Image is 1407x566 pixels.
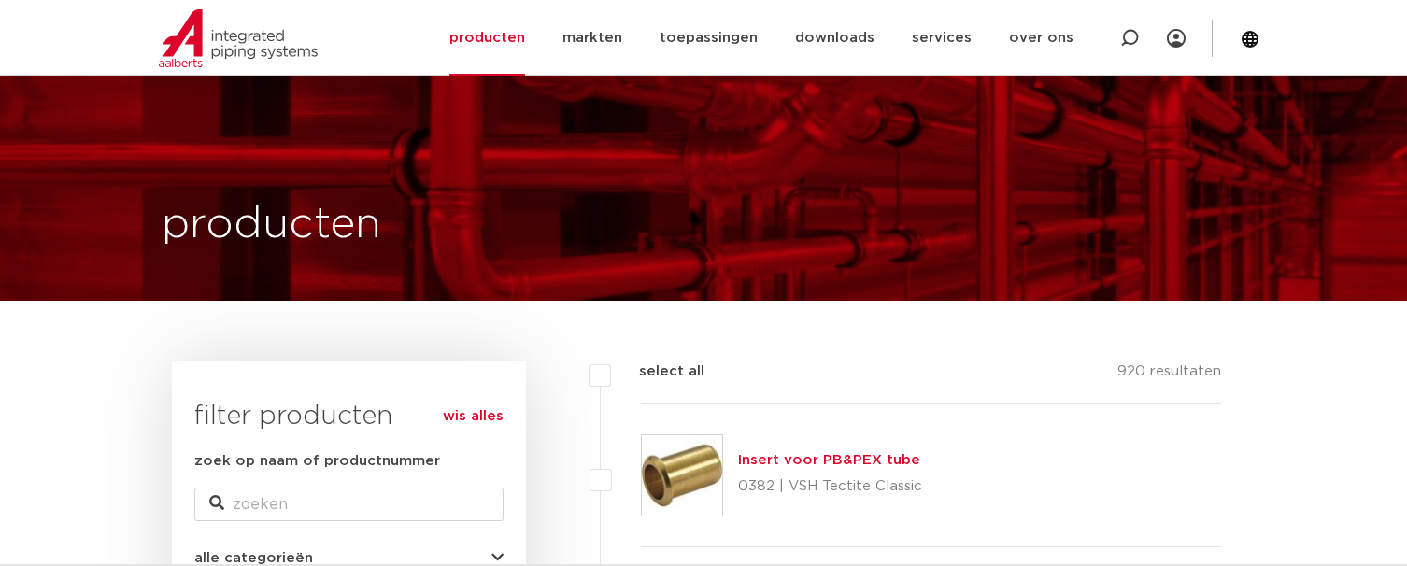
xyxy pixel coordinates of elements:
[194,551,504,565] button: alle categorieën
[443,405,504,428] a: wis alles
[611,361,704,383] label: select all
[162,195,381,255] h1: producten
[194,488,504,521] input: zoeken
[194,398,504,435] h3: filter producten
[738,453,920,467] a: Insert voor PB&PEX tube
[194,551,313,565] span: alle categorieën
[1117,361,1221,389] p: 920 resultaten
[738,472,922,502] p: 0382 | VSH Tectite Classic
[642,435,722,516] img: Thumbnail for Insert voor PB&PEX tube
[194,450,440,473] label: zoek op naam of productnummer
